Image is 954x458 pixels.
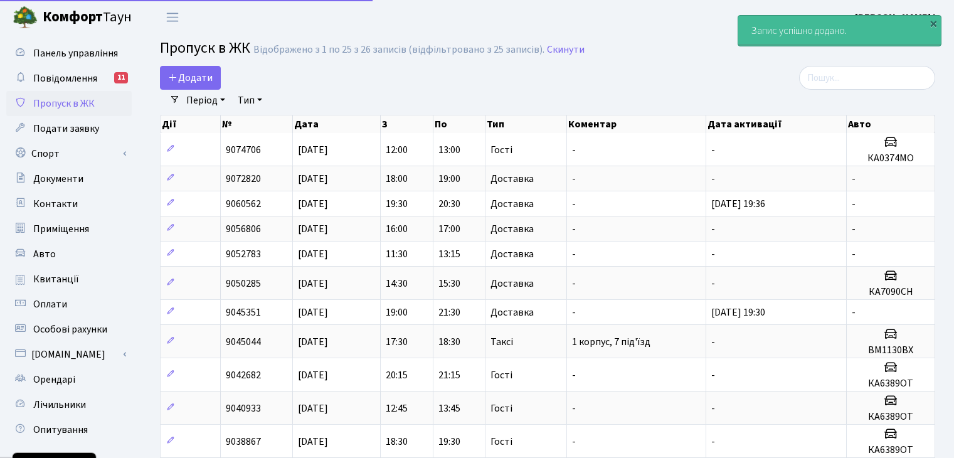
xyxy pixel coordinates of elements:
[386,435,408,449] span: 18:30
[221,115,293,133] th: №
[381,115,433,133] th: З
[6,116,132,141] a: Подати заявку
[706,115,847,133] th: Дата активації
[298,435,328,449] span: [DATE]
[226,306,261,319] span: 9045351
[33,272,79,286] span: Квитанції
[33,423,88,437] span: Опитування
[160,66,221,90] a: Додати
[233,90,267,111] a: Тип
[852,344,930,356] h5: BM1130BX
[6,191,132,216] a: Контакти
[852,152,930,164] h5: КА0374МО
[386,247,408,261] span: 11:30
[226,435,261,449] span: 9038867
[161,115,221,133] th: Дії
[438,368,460,382] span: 21:15
[438,435,460,449] span: 19:30
[33,247,56,261] span: Авто
[572,222,576,236] span: -
[490,307,534,317] span: Доставка
[6,166,132,191] a: Документи
[6,66,132,91] a: Повідомлення11
[490,279,534,289] span: Доставка
[438,143,460,157] span: 13:00
[711,402,715,415] span: -
[33,297,67,311] span: Оплати
[33,197,78,211] span: Контакти
[572,143,576,157] span: -
[490,174,534,184] span: Доставка
[711,335,715,349] span: -
[711,143,715,157] span: -
[852,222,856,236] span: -
[485,115,567,133] th: Тип
[852,378,930,390] h5: КА6389ОТ
[711,197,765,211] span: [DATE] 19:36
[855,10,939,25] a: [PERSON_NAME] І.
[226,368,261,382] span: 9042682
[6,367,132,392] a: Орендарі
[33,322,107,336] span: Особові рахунки
[711,368,715,382] span: -
[33,172,83,186] span: Документи
[711,306,765,319] span: [DATE] 19:30
[852,197,856,211] span: -
[572,368,576,382] span: -
[572,247,576,261] span: -
[852,247,856,261] span: -
[852,286,930,298] h5: КА7090СН
[6,141,132,166] a: Спорт
[572,277,576,290] span: -
[33,72,97,85] span: Повідомлення
[438,197,460,211] span: 20:30
[386,335,408,349] span: 17:30
[293,115,381,133] th: Дата
[567,115,706,133] th: Коментар
[490,370,512,380] span: Гості
[386,368,408,382] span: 20:15
[13,5,38,30] img: logo.png
[43,7,103,27] b: Комфорт
[438,277,460,290] span: 15:30
[433,115,485,133] th: По
[6,242,132,267] a: Авто
[852,411,930,423] h5: КА6389ОТ
[33,398,86,412] span: Лічильники
[157,7,188,28] button: Переключити навігацію
[181,90,230,111] a: Період
[253,44,544,56] div: Відображено з 1 по 25 з 26 записів (відфільтровано з 25 записів).
[490,337,513,347] span: Таксі
[33,222,89,236] span: Приміщення
[572,402,576,415] span: -
[438,172,460,186] span: 19:00
[6,216,132,242] a: Приміщення
[226,172,261,186] span: 9072820
[298,402,328,415] span: [DATE]
[6,91,132,116] a: Пропуск в ЖК
[386,197,408,211] span: 19:30
[852,306,856,319] span: -
[438,306,460,319] span: 21:30
[572,335,650,349] span: 1 корпус, 7 під'їзд
[6,342,132,367] a: [DOMAIN_NAME]
[490,224,534,234] span: Доставка
[711,435,715,449] span: -
[298,306,328,319] span: [DATE]
[33,373,75,386] span: Орендарі
[386,306,408,319] span: 19:00
[298,335,328,349] span: [DATE]
[547,44,585,56] a: Скинути
[855,11,939,24] b: [PERSON_NAME] І.
[490,199,534,209] span: Доставка
[438,247,460,261] span: 13:15
[490,145,512,155] span: Гості
[711,222,715,236] span: -
[572,435,576,449] span: -
[43,7,132,28] span: Таун
[738,16,941,46] div: Запис успішно додано.
[168,71,213,85] span: Додати
[386,277,408,290] span: 14:30
[33,97,95,110] span: Пропуск в ЖК
[847,115,935,133] th: Авто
